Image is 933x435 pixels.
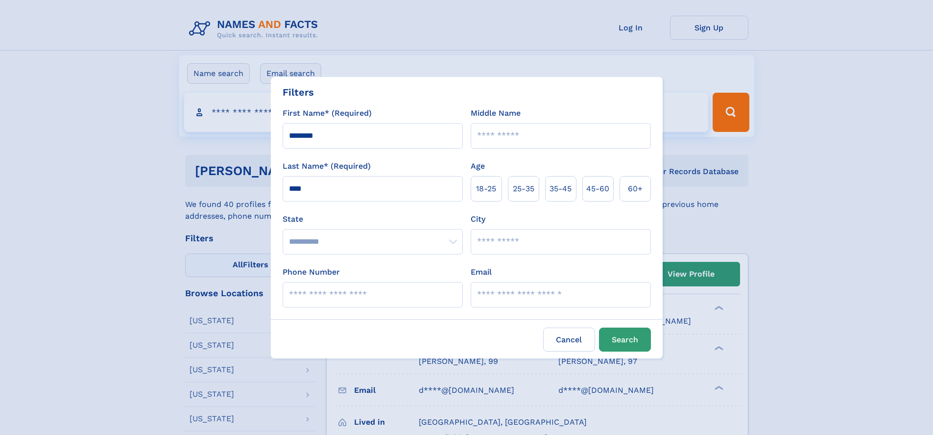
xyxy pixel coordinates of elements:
label: First Name* (Required) [283,107,372,119]
span: 60+ [628,183,643,195]
span: 45‑60 [586,183,609,195]
label: Cancel [543,328,595,352]
label: City [471,213,485,225]
label: State [283,213,463,225]
button: Search [599,328,651,352]
label: Email [471,266,492,278]
label: Last Name* (Required) [283,160,371,172]
label: Middle Name [471,107,521,119]
span: 35‑45 [550,183,572,195]
span: 25‑35 [513,183,534,195]
label: Age [471,160,485,172]
label: Phone Number [283,266,340,278]
span: 18‑25 [476,183,496,195]
div: Filters [283,85,314,100]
